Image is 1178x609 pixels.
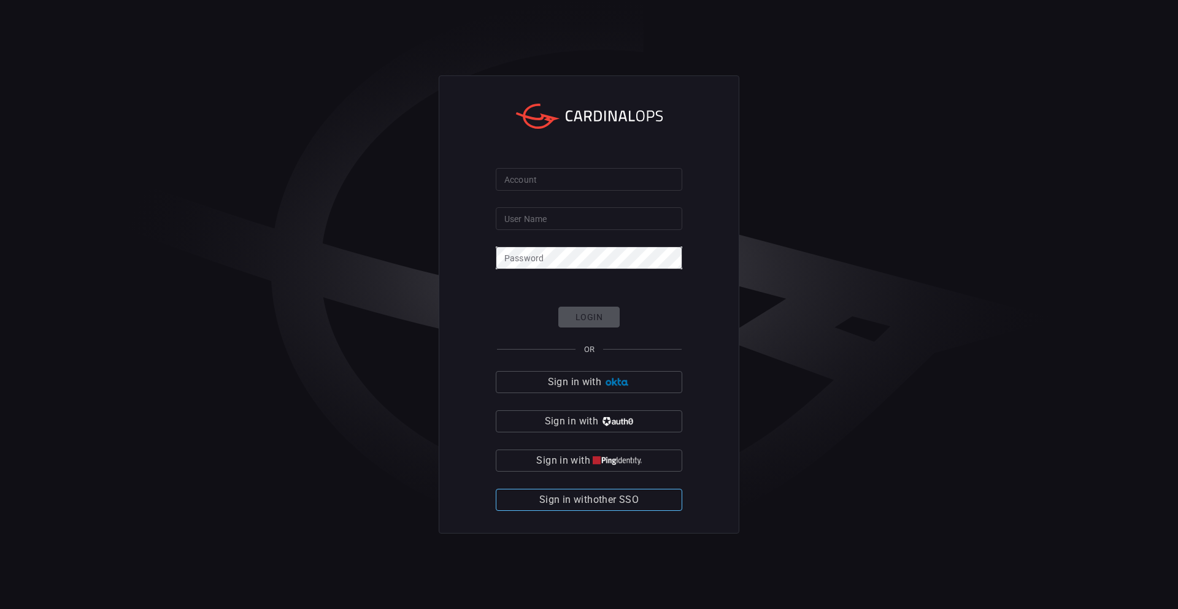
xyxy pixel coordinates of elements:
input: Type your user name [496,207,682,230]
span: Sign in with [536,452,590,469]
img: Ad5vKXme8s1CQAAAABJRU5ErkJggg== [604,378,630,387]
button: Sign in with [496,410,682,432]
img: quu4iresuhQAAAABJRU5ErkJggg== [593,456,642,465]
span: Sign in with [548,373,601,391]
button: Sign in with [496,450,682,472]
button: Sign in withother SSO [496,489,682,511]
input: Type your account [496,168,682,191]
span: OR [584,345,595,354]
img: vP8Hhh4KuCH8AavWKdZY7RZgAAAAASUVORK5CYII= [601,417,633,426]
span: Sign in with other SSO [539,491,639,508]
span: Sign in with [545,413,598,430]
button: Sign in with [496,371,682,393]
